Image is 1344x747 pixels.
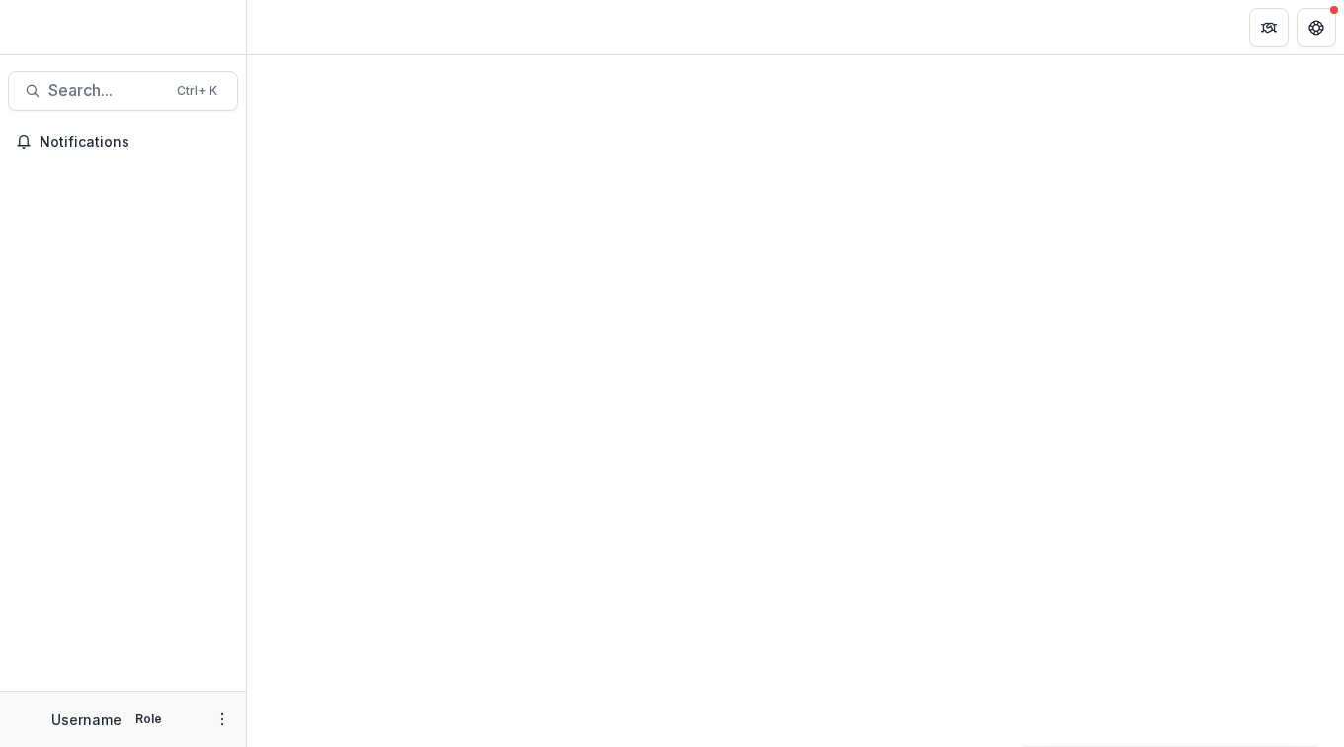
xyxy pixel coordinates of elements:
span: Search... [48,81,165,100]
button: More [210,707,234,731]
div: Ctrl + K [173,80,221,102]
button: Partners [1249,8,1289,47]
button: Search... [8,71,238,111]
p: Username [51,709,122,730]
button: Notifications [8,126,238,158]
p: Role [129,710,168,728]
span: Notifications [40,134,230,151]
nav: breadcrumb [255,13,339,41]
button: Get Help [1297,8,1336,47]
